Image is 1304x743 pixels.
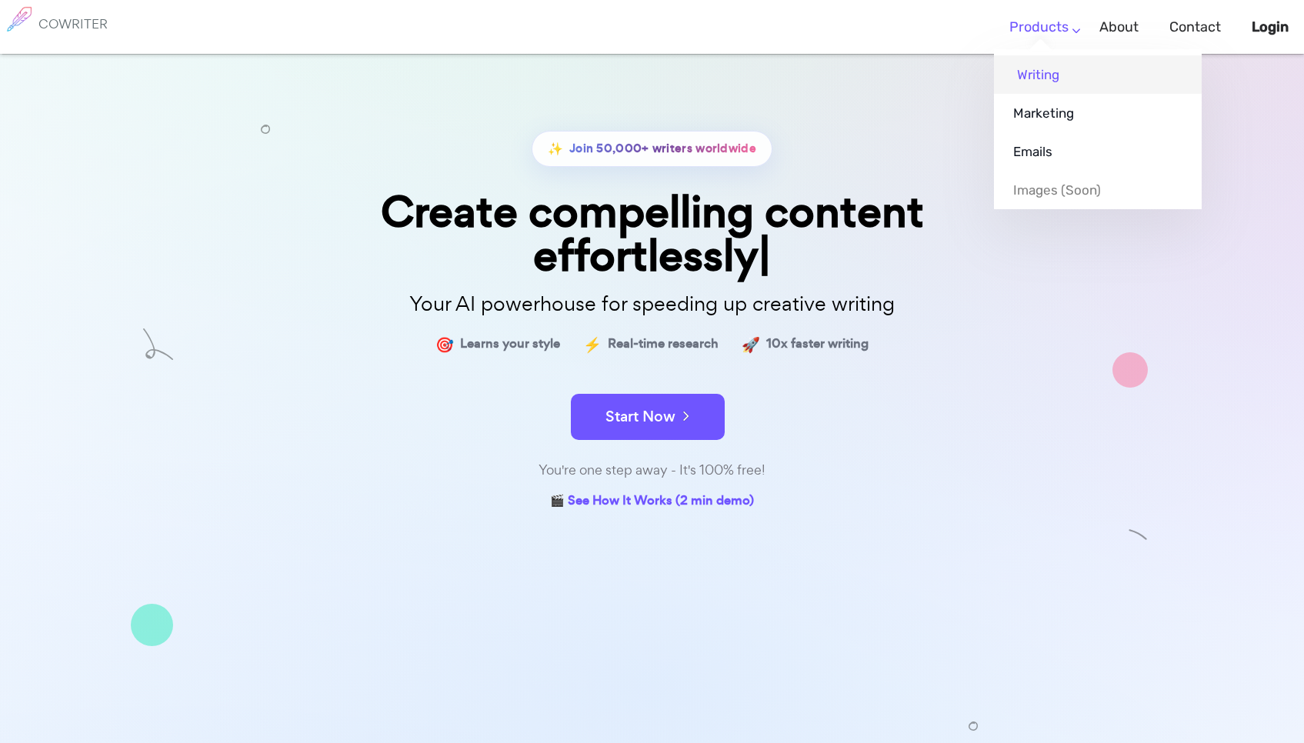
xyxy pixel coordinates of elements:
a: Login [1252,5,1289,50]
a: Emails [994,132,1202,171]
span: Learns your style [460,333,560,355]
img: shape [1129,525,1148,545]
button: Start Now [571,394,725,440]
span: 🎯 [435,333,454,355]
a: About [1099,5,1139,50]
a: Writing [994,55,1202,94]
span: ⚡ [583,333,602,355]
img: shape [261,125,270,134]
span: Real-time research [608,333,719,355]
h6: COWRITER [38,17,108,31]
span: Join 50,000+ writers worldwide [569,138,756,160]
span: 10x faster writing [766,333,869,355]
div: You're one step away - It's 100% free! [268,459,1037,481]
span: ✨ [548,138,563,160]
a: Marketing [994,94,1202,132]
p: Your AI powerhouse for speeding up creative writing [268,288,1037,321]
span: 🚀 [742,333,760,355]
a: Products [1009,5,1069,50]
div: Create compelling content effortlessly [268,190,1037,278]
img: shape [143,329,173,361]
a: Contact [1169,5,1221,50]
a: 🎬 See How It Works (2 min demo) [550,490,754,514]
b: Login [1252,18,1289,35]
img: shape [969,721,978,731]
img: shape [1112,352,1148,388]
img: shape [131,604,173,646]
